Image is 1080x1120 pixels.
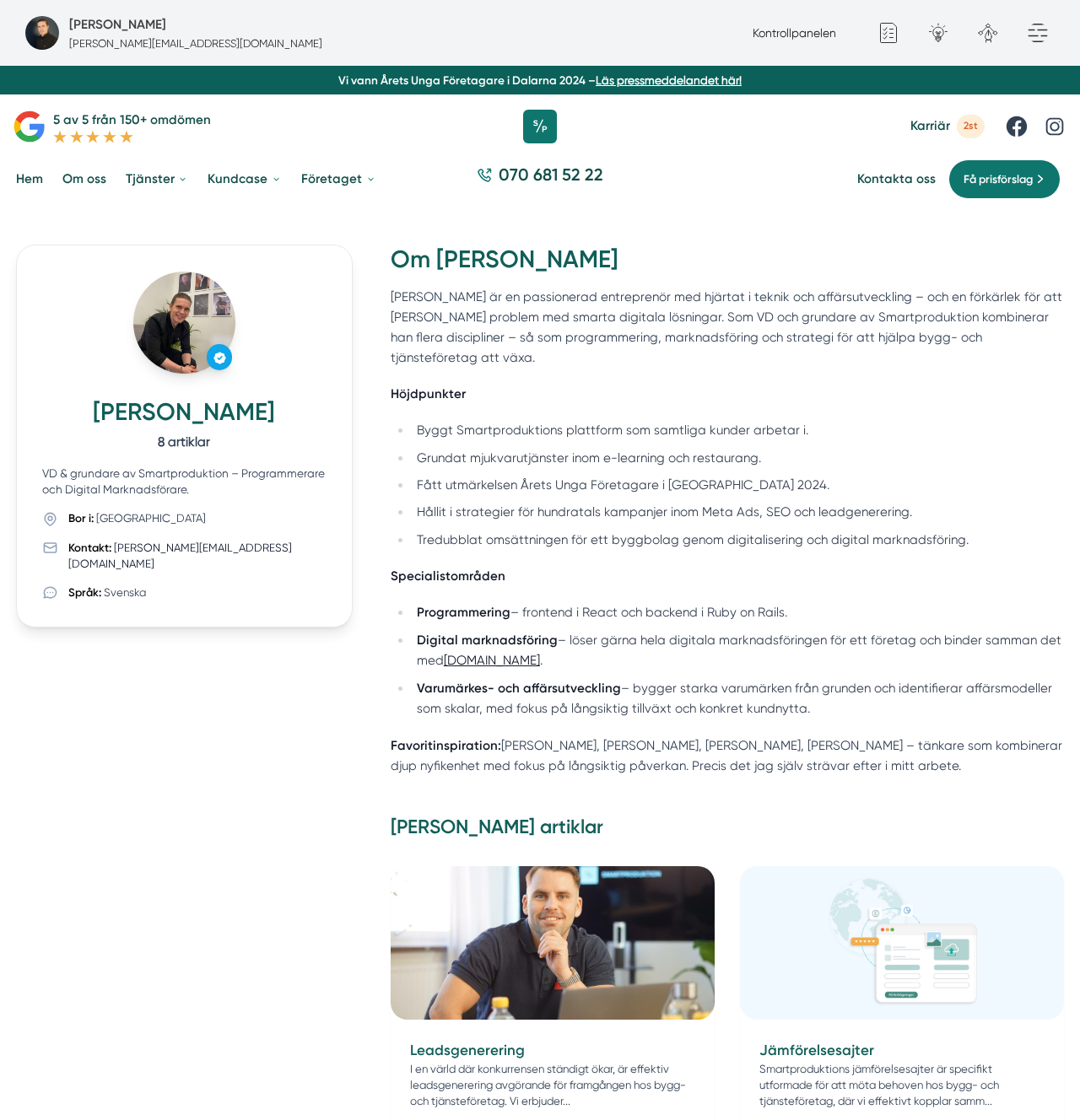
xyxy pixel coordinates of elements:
[857,171,936,187] a: Kontakta oss
[412,602,1064,623] li: – frontend i React och backend i Ruby on Rails.
[412,475,1064,496] li: Fått utmärkelsen Årets Unga Företagare i [GEOGRAPHIC_DATA] 2024.
[25,16,59,50] img: foretagsbild-pa-smartproduktion-ett-foretag-i-dalarnas-lan-2023.jpg
[417,681,621,696] strong: Varumärkes- och affärsutveckling
[122,159,192,201] a: Tjänster
[69,35,322,51] p: [PERSON_NAME][EMAIL_ADDRESS][DOMAIN_NAME]
[417,605,510,620] strong: Programmering
[391,245,1064,286] h2: Om [PERSON_NAME]
[910,115,985,137] a: Karriär 2st
[391,738,501,753] strong: Favoritinspiration:
[410,1039,695,1062] h3: Leadsgenerering
[753,26,836,40] a: Kontrollpanelen
[759,1061,1045,1109] p: Smartproduktions jämförelsesajter är specifikt utformade för att möta behoven hos bygg- och tjäns...
[68,541,292,570] a: [PERSON_NAME][EMAIL_ADDRESS][DOMAIN_NAME]
[68,586,101,599] span: Språk:
[471,164,610,196] a: 070 681 52 22
[59,159,110,201] a: Om oss
[96,513,206,525] span: [GEOGRAPHIC_DATA]
[298,159,379,201] a: Företaget
[7,73,1074,89] p: Vi vann Årets Unga Företagare i Dalarna 2024 –
[412,448,1064,469] li: Grundat mjukvarutjänster inom e-learning och restaurang.
[53,110,211,130] p: 5 av 5 från 150+ omdömen
[412,502,1064,523] li: Hållit i strategier för hundratals kampanjer inom Meta Ads, SEO och leadgenerering.
[391,386,466,401] strong: Höjdpunkter
[391,735,1064,776] p: [PERSON_NAME], [PERSON_NAME], [PERSON_NAME], [PERSON_NAME] – tänkare som kombinerar djup nyfikenh...
[740,866,1064,1020] img: Jämförelsesajter
[957,115,985,137] span: 2st
[412,678,1064,719] li: – bygger starka varumärken från grunden och identifierar affärsmodeller som skalar, med fokus på ...
[133,272,236,374] img: Victor Blomberg profilbild
[69,14,166,35] h5: Super Administratör
[948,159,1061,199] a: Få prisförslag
[68,541,111,554] span: Kontakt:
[444,653,540,668] a: [DOMAIN_NAME]
[964,170,1033,188] span: Få prisförslag
[417,633,558,648] strong: Digital marknadsföring
[13,159,46,201] a: Hem
[42,466,326,498] p: VD & grundare av Smartproduktion – Programmerare och Digital Marknadsförare.
[42,433,326,453] p: 8 artiklar
[391,568,505,584] strong: Specialistområden
[596,73,742,87] a: Läs pressmeddelandet här!
[104,586,146,599] span: Svenska
[391,815,1064,853] h2: [PERSON_NAME] artiklar
[759,1039,1045,1062] h3: Jämförelsesajter
[204,159,284,201] a: Kundcase
[412,420,1064,441] li: Byggt Smartproduktions plattform som samtliga kunder arbetar i.
[412,630,1064,671] li: – löser gärna hela digitala marknadsföringen för ett företag och binder samman det med .
[391,287,1064,369] p: [PERSON_NAME] är en passionerad entreprenör med hjärtat i teknik och affärsutveckling – och en fö...
[910,118,950,134] span: Karriär
[391,866,715,1020] img: Leadsgenerering
[68,513,94,525] span: Bor i:
[410,1061,695,1109] p: I en värld där konkurrensen ständigt ökar, är effektiv leadsgenerering avgörande för framgången h...
[42,397,326,433] h1: [PERSON_NAME]
[412,530,1064,551] li: Tredubblat omsättningen för ett byggbolag genom digitalisering och digital marknadsföring.
[499,164,603,187] span: 070 681 52 22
